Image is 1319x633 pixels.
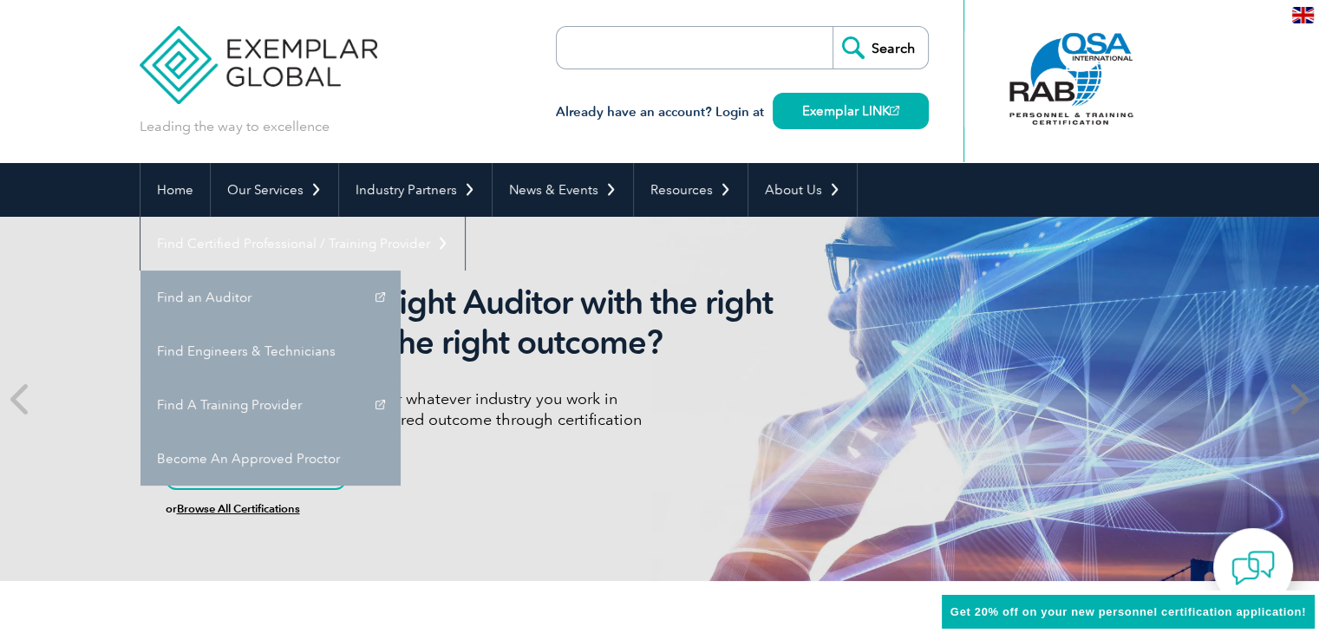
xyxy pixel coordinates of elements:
img: en [1292,7,1314,23]
a: Find Certified Professional / Training Provider [140,217,465,271]
a: Become An Approved Proctor [140,432,401,486]
a: Our Services [211,163,338,217]
a: Industry Partners [339,163,492,217]
a: Home [140,163,210,217]
a: Find A Training Provider [140,378,401,432]
input: Search [833,27,928,69]
a: Exemplar LINK [773,93,929,129]
a: Find an Auditor [140,271,401,324]
span: Get 20% off on your new personnel certification application! [950,605,1306,618]
p: Whatever language you speak or whatever industry you work in We are here to support your desired ... [166,388,816,430]
img: open_square.png [890,106,899,115]
h6: or [166,503,816,515]
img: contact-chat.png [1231,546,1275,590]
a: News & Events [493,163,633,217]
p: Leading the way to excellence [140,117,330,136]
h2: Want to be the right Auditor with the right skills to deliver the right outcome? [166,283,816,362]
a: About Us [748,163,857,217]
h3: Already have an account? Login at [556,101,929,123]
a: Resources [634,163,748,217]
a: Find Engineers & Technicians [140,324,401,378]
a: Browse All Certifications [177,502,300,515]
